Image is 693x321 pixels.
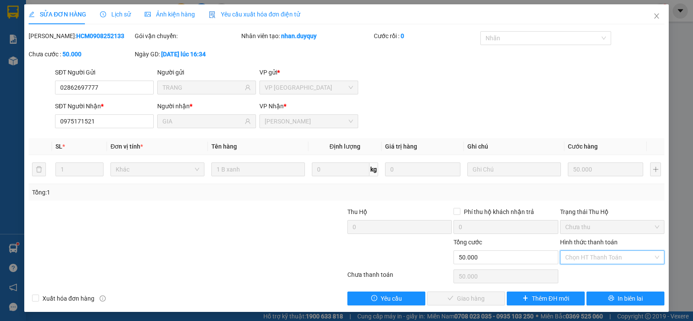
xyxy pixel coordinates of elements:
span: Yêu cầu xuất hóa đơn điện tử [209,11,300,18]
div: Người gửi [157,68,256,77]
button: delete [32,162,46,176]
div: [PERSON_NAME] [7,7,77,27]
input: Tên người gửi [162,83,243,92]
div: [PERSON_NAME]: [29,31,133,41]
b: HCM0908252133 [76,32,124,39]
b: 50.000 [62,51,81,58]
span: clock-circle [100,11,106,17]
div: VP [GEOGRAPHIC_DATA] [83,7,171,28]
div: Tổng: 1 [32,188,268,197]
span: Yêu cầu [381,294,402,303]
span: Khác [116,163,199,176]
b: nhan.duyquy [281,32,317,39]
span: exclamation-circle [371,295,377,302]
input: Tên người nhận [162,117,243,126]
span: Gửi: [7,7,21,16]
span: printer [608,295,614,302]
span: kg [369,162,378,176]
span: Cước hàng [568,143,598,150]
span: picture [145,11,151,17]
span: Chọn HT Thanh Toán [565,251,659,264]
b: [DATE] lúc 16:34 [161,51,206,58]
span: user [245,84,251,91]
b: 0 [401,32,404,39]
span: VP Nhận [259,103,284,110]
div: Tại văn phòng [560,270,653,279]
div: Cước rồi : [374,31,478,41]
span: user [245,118,251,124]
div: 0327400036 [7,37,77,49]
span: plus [522,295,528,302]
span: Tổng cước [453,239,482,246]
span: Xuất hóa đơn hàng [39,294,98,303]
div: Trạng thái Thu Hộ [560,207,664,217]
div: Người nhận [157,101,256,111]
button: checkGiao hàng [427,292,505,305]
div: SĐT Người Gửi [55,68,154,77]
button: printerIn biên lai [586,292,664,305]
span: Vĩnh Kim [265,115,353,128]
span: Phí thu hộ khách nhận trả [460,207,538,217]
span: In biên lai [618,294,643,303]
button: exclamation-circleYêu cầu [347,292,425,305]
span: Lịch sử [100,11,131,18]
span: Thu Hộ [347,208,367,215]
span: Giá trị hàng [385,143,417,150]
span: SỬA ĐƠN HÀNG [29,11,86,18]
div: BAC [PERSON_NAME] [83,28,171,49]
div: Ngày GD: [135,49,239,59]
input: Ghi Chú [467,162,561,176]
span: info-circle [100,295,106,302]
img: icon [209,11,216,18]
span: edit [29,11,35,17]
span: VP Sài Gòn [265,81,353,94]
div: Chưa cước : [29,49,133,59]
button: plusThêm ĐH mới [507,292,585,305]
div: Nhân viên tạo: [241,31,372,41]
span: Thêm ĐH mới [532,294,569,303]
input: VD: Bàn, Ghế [211,162,305,176]
div: Gói vận chuyển: [135,31,239,41]
input: 0 [568,162,643,176]
input: 0 [385,162,460,176]
div: VP gửi [259,68,358,77]
span: Định lượng [330,143,360,150]
span: close-circle [654,255,660,260]
div: SĐT Người Nhận [55,101,154,111]
button: plus [650,162,661,176]
div: 0907734672 [83,49,171,61]
button: Close [644,4,669,29]
span: Tên hàng [211,143,237,150]
div: KY [7,27,77,37]
span: SL [55,143,62,150]
th: Ghi chú [464,138,564,155]
span: Ảnh kiện hàng [145,11,195,18]
span: Chưa thu [565,220,659,233]
span: Đơn vị tính [110,143,143,150]
span: Nhận: [83,8,104,17]
div: Chưa thanh toán [346,270,453,285]
label: Hình thức thanh toán [560,239,618,246]
span: close [653,13,660,19]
